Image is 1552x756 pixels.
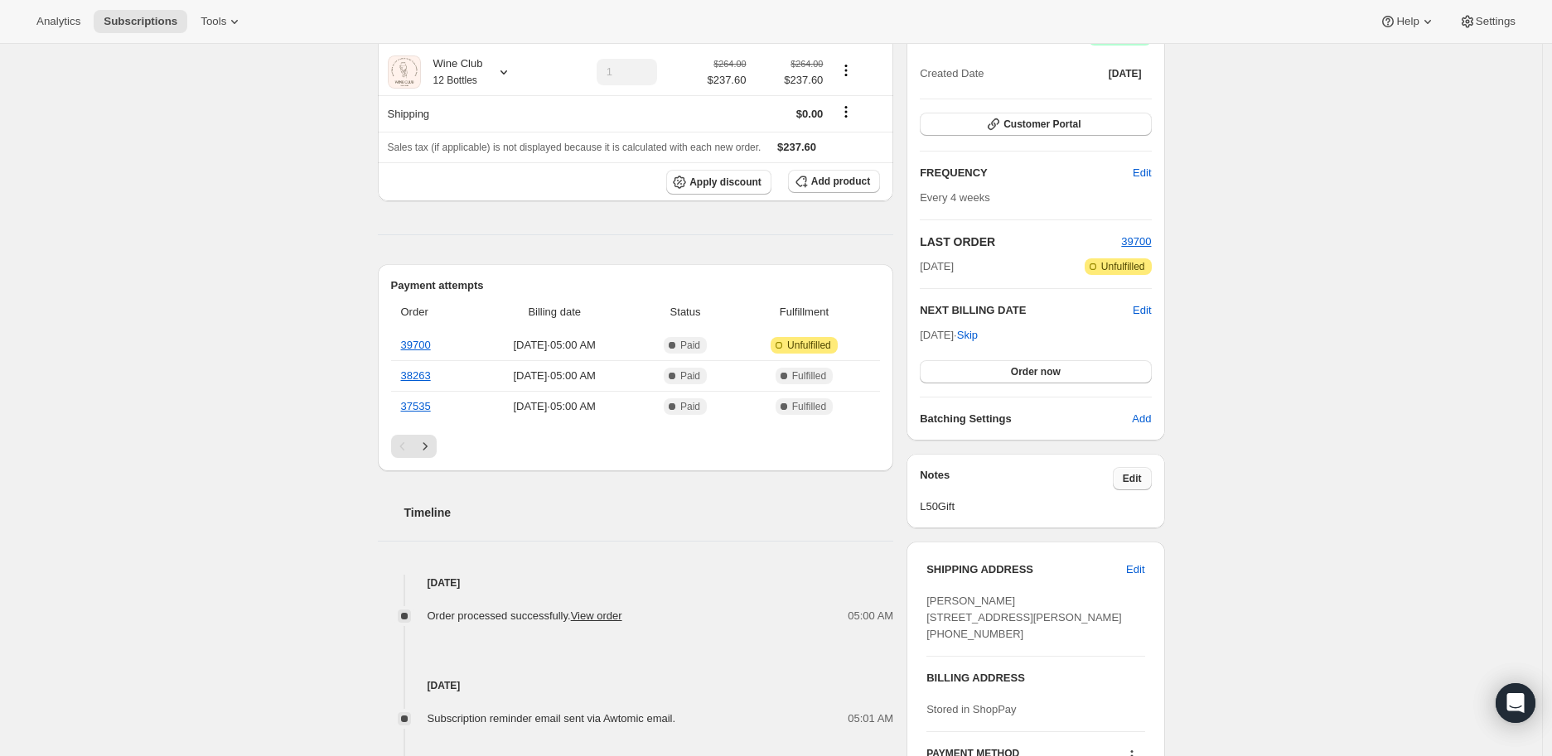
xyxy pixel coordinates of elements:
[104,15,177,28] span: Subscriptions
[1122,406,1161,432] button: Add
[391,435,881,458] nav: Pagination
[738,304,871,320] span: Fulfillment
[401,369,431,382] a: 38263
[36,15,80,28] span: Analytics
[680,400,700,413] span: Paid
[1109,67,1142,80] span: [DATE]
[788,170,880,193] button: Add product
[1011,365,1061,378] span: Order now
[476,304,633,320] span: Billing date
[1126,561,1144,578] span: Edit
[404,504,894,521] h2: Timeline
[920,498,1151,515] span: L50Gift
[926,670,1144,686] h3: BILLING ADDRESS
[920,191,990,204] span: Every 4 weeks
[401,339,431,351] a: 39700
[571,609,622,622] a: View order
[1396,15,1419,28] span: Help
[680,339,700,352] span: Paid
[378,677,894,694] h4: [DATE]
[1476,15,1516,28] span: Settings
[920,302,1133,319] h2: NEXT BILLING DATE
[926,703,1016,715] span: Stored in ShopPay
[391,277,881,294] h2: Payment attempts
[920,65,984,82] span: Created Date
[920,467,1113,490] h3: Notes
[1113,467,1152,490] button: Edit
[920,411,1132,427] h6: Batching Settings
[957,327,978,344] span: Skip
[833,103,859,121] button: Shipping actions
[476,337,633,354] span: [DATE] · 05:00 AM
[833,61,859,79] button: Product actions
[791,59,823,69] small: $264.00
[391,294,471,330] th: Order
[713,59,746,69] small: $264.00
[94,10,187,33] button: Subscriptions
[401,400,431,412] a: 37535
[756,72,823,89] span: $237.60
[428,609,622,622] span: Order processed successfully.
[1099,62,1152,85] button: [DATE]
[27,10,90,33] button: Analytics
[1370,10,1445,33] button: Help
[1116,556,1154,583] button: Edit
[378,575,894,591] h4: [DATE]
[848,710,893,727] span: 05:01 AM
[707,72,746,89] span: $237.60
[947,322,988,349] button: Skip
[680,369,700,383] span: Paid
[1123,160,1161,186] button: Edit
[666,170,771,195] button: Apply discount
[476,398,633,415] span: [DATE] · 05:00 AM
[1121,235,1151,248] a: 39700
[1003,118,1081,131] span: Customer Portal
[1133,165,1151,181] span: Edit
[920,360,1151,383] button: Order now
[920,113,1151,136] button: Customer Portal
[926,595,1122,640] span: [PERSON_NAME] [STREET_ADDRESS][PERSON_NAME] [PHONE_NUMBER]
[848,608,893,624] span: 05:00 AM
[201,15,226,28] span: Tools
[777,141,816,153] span: $237.60
[191,10,253,33] button: Tools
[1449,10,1525,33] button: Settings
[388,55,421,89] img: product img
[388,142,761,153] span: Sales tax (if applicable) is not displayed because it is calculated with each new order.
[378,95,551,132] th: Shipping
[1132,411,1151,427] span: Add
[792,400,826,413] span: Fulfilled
[413,435,437,458] button: Next
[1121,234,1151,250] button: 39700
[1123,472,1142,485] span: Edit
[1133,302,1151,319] button: Edit
[792,369,826,383] span: Fulfilled
[1101,260,1145,273] span: Unfulfilled
[920,165,1133,181] h2: FREQUENCY
[1496,683,1535,723] div: Open Intercom Messenger
[796,108,824,120] span: $0.00
[689,176,761,189] span: Apply discount
[642,304,728,320] span: Status
[476,368,633,384] span: [DATE] · 05:00 AM
[428,712,676,725] span: Subscription reminder email sent via Awtomic email.
[920,234,1121,250] h2: LAST ORDER
[811,175,870,188] span: Add product
[920,258,954,275] span: [DATE]
[433,75,477,86] small: 12 Bottles
[926,561,1126,578] h3: SHIPPING ADDRESS
[421,55,483,89] div: Wine Club
[920,329,978,341] span: [DATE] ·
[787,339,831,352] span: Unfulfilled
